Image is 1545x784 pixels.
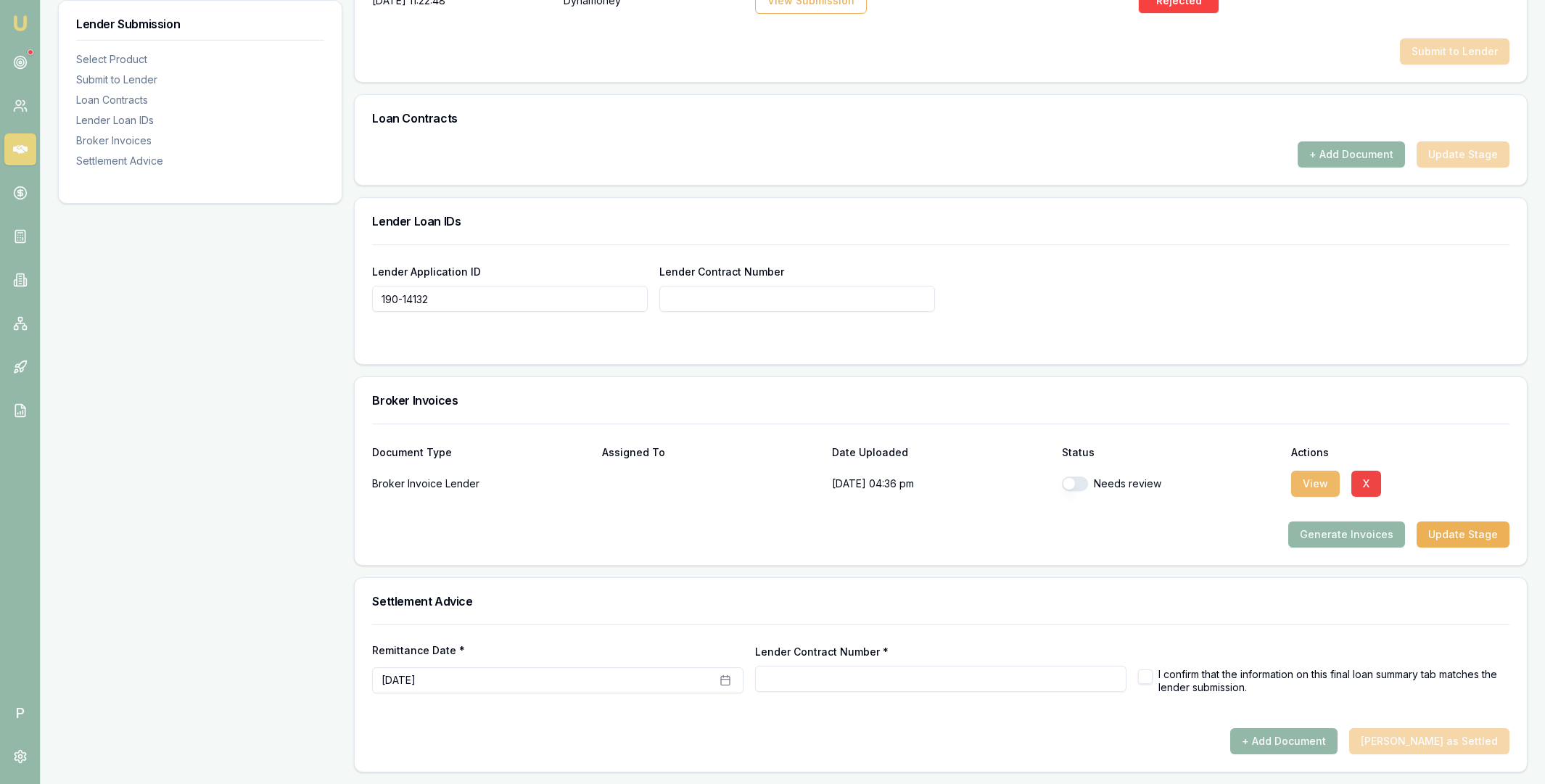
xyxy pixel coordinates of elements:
[4,697,36,729] span: P
[76,18,324,30] h3: Lender Submission
[1298,141,1405,168] button: + Add Document
[76,154,324,168] div: Settlement Advice
[76,52,324,67] div: Select Product
[372,667,743,693] button: [DATE]
[1351,471,1381,497] button: X
[659,265,784,278] label: Lender Contract Number
[76,73,324,87] div: Submit to Lender
[1062,447,1280,458] div: Status
[1230,728,1338,754] button: + Add Document
[372,469,590,498] div: Broker Invoice Lender
[372,447,590,458] div: Document Type
[1062,476,1280,491] div: Needs review
[832,469,1050,498] p: [DATE] 04:36 pm
[755,645,889,658] label: Lender Contract Number *
[372,265,481,278] label: Lender Application ID
[372,595,1509,607] h3: Settlement Advice
[372,395,1509,406] h3: Broker Invoices
[602,447,820,458] div: Assigned To
[372,112,1509,124] h3: Loan Contracts
[12,15,29,32] img: emu-icon-u.png
[1288,521,1405,548] button: Generate Invoices
[76,93,324,107] div: Loan Contracts
[372,215,1509,227] h3: Lender Loan IDs
[1158,668,1509,693] label: I confirm that the information on this final loan summary tab matches the lender submission.
[1417,521,1509,548] button: Update Stage
[76,113,324,128] div: Lender Loan IDs
[1291,471,1340,497] button: View
[76,133,324,148] div: Broker Invoices
[1291,447,1509,458] div: Actions
[372,645,743,656] label: Remittance Date *
[832,447,1050,458] div: Date Uploaded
